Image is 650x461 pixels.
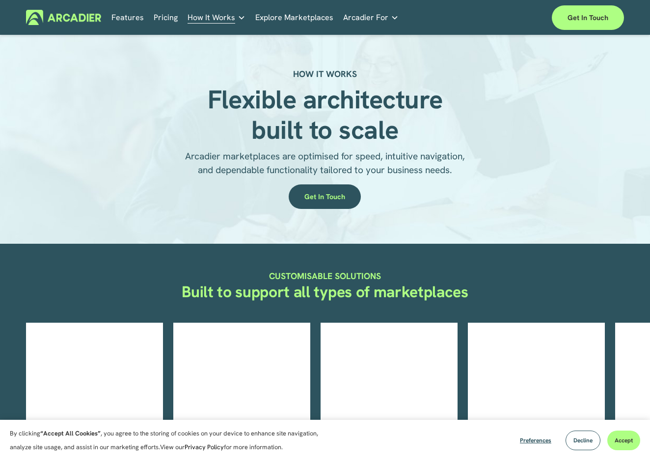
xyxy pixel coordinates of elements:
[573,436,593,444] span: Decline
[111,10,144,25] a: Features
[154,10,178,25] a: Pricing
[289,184,361,209] a: Get in touch
[269,270,381,282] strong: CUSTOMISABLE SOLUTIONS
[343,11,388,25] span: Arcadier For
[552,5,624,30] a: Get in touch
[185,150,467,176] span: Arcadier marketplaces are optimised for speed, intuitive navigation, and dependable functionality...
[255,10,333,25] a: Explore Marketplaces
[10,427,329,454] p: By clicking , you agree to the storing of cookies on your device to enhance site navigation, anal...
[188,10,245,25] a: folder dropdown
[343,10,399,25] a: folder dropdown
[208,82,449,147] strong: Flexible architecture built to scale
[188,11,235,25] span: How It Works
[40,429,101,437] strong: “Accept All Cookies”
[601,414,650,461] iframe: Chat Widget
[520,436,551,444] span: Preferences
[566,431,600,450] button: Decline
[293,68,357,79] strong: HOW IT WORKS
[26,10,101,25] img: Arcadier
[185,443,224,451] a: Privacy Policy
[513,431,559,450] button: Preferences
[182,282,468,302] strong: Built to support all types of marketplaces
